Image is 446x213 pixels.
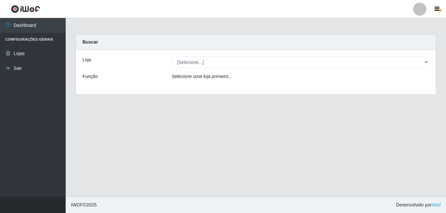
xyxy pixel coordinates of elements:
[82,56,91,63] label: Loja
[82,73,98,80] label: Função
[172,74,232,79] i: Selecione uma loja primeiro...
[396,202,441,208] span: Desenvolvido por
[11,5,40,13] img: CoreUI Logo
[432,202,441,207] a: iWof
[71,202,98,208] span: © 2025 .
[71,202,83,207] span: IWOF
[82,39,98,45] strong: Buscar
